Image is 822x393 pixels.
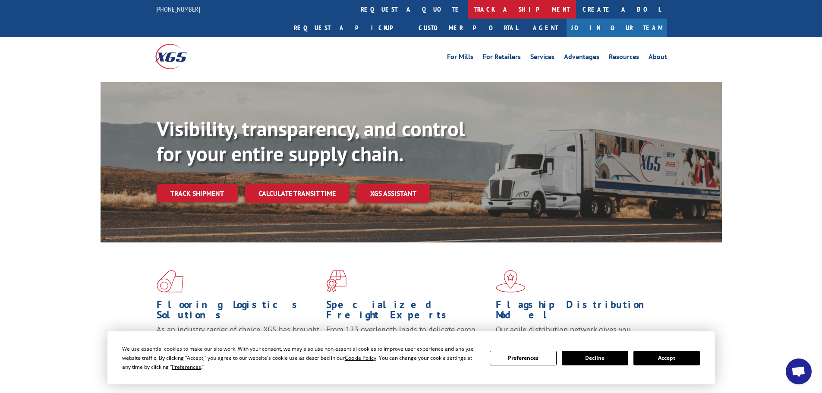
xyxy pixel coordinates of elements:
[172,363,201,371] span: Preferences
[326,270,346,292] img: xgs-icon-focused-on-flooring-red
[107,331,715,384] div: Cookie Consent Prompt
[412,19,524,37] a: Customer Portal
[157,184,238,202] a: Track shipment
[496,299,659,324] h1: Flagship Distribution Model
[633,351,700,365] button: Accept
[326,324,489,363] p: From 123 overlength loads to delicate cargo, our experienced staff knows the best way to move you...
[157,115,465,167] b: Visibility, transparency, and control for your entire supply chain.
[157,324,319,355] span: As an industry carrier of choice, XGS has brought innovation and dedication to flooring logistics...
[562,351,628,365] button: Decline
[157,270,183,292] img: xgs-icon-total-supply-chain-intelligence-red
[524,19,567,37] a: Agent
[530,53,554,63] a: Services
[155,5,200,13] a: [PHONE_NUMBER]
[567,19,667,37] a: Join Our Team
[786,358,812,384] div: Open chat
[122,344,479,371] div: We use essential cookies to make our site work. With your consent, we may also use non-essential ...
[326,299,489,324] h1: Specialized Freight Experts
[609,53,639,63] a: Resources
[447,53,473,63] a: For Mills
[496,324,655,345] span: Our agile distribution network gives you nationwide inventory management on demand.
[483,53,521,63] a: For Retailers
[345,354,376,362] span: Cookie Policy
[649,53,667,63] a: About
[157,299,320,324] h1: Flooring Logistics Solutions
[356,184,430,203] a: XGS ASSISTANT
[287,19,412,37] a: Request a pickup
[490,351,556,365] button: Preferences
[496,270,526,292] img: xgs-icon-flagship-distribution-model-red
[564,53,599,63] a: Advantages
[245,184,350,203] a: Calculate transit time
